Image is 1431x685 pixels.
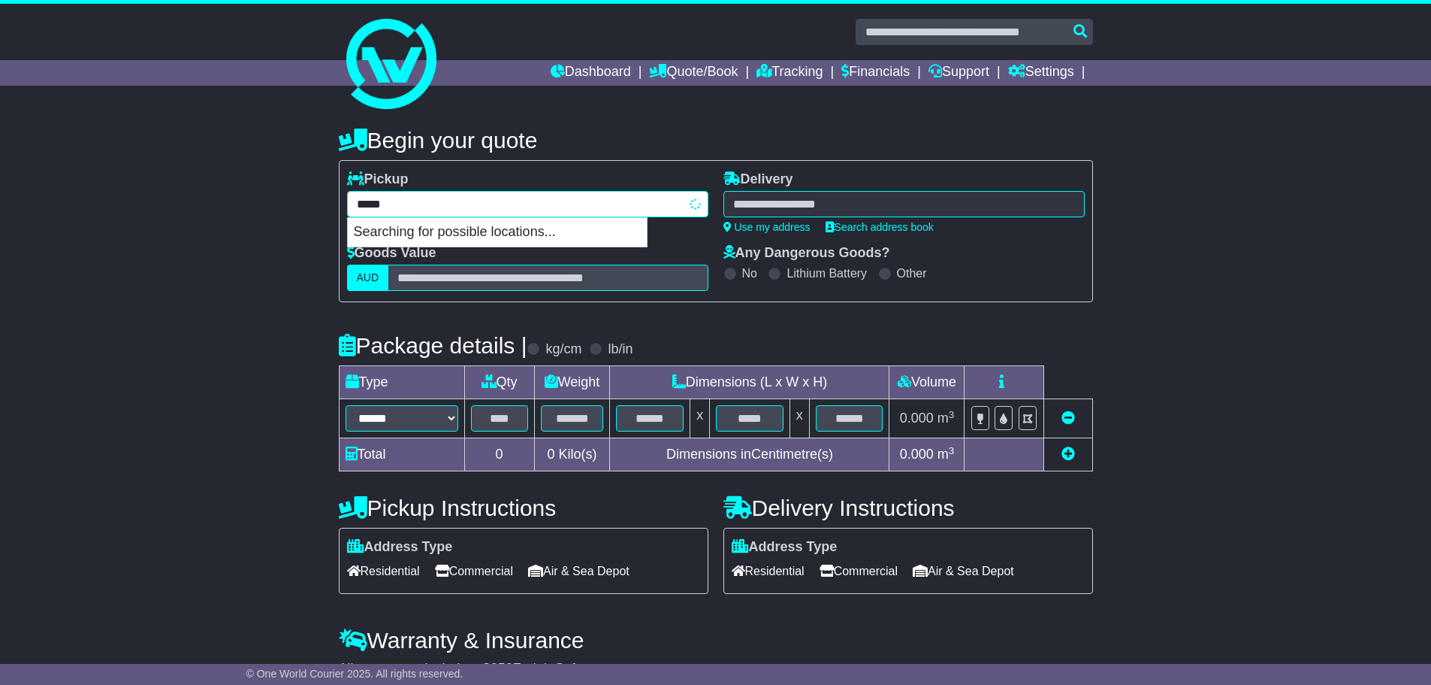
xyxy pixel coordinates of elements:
span: m [937,447,955,462]
a: Settings [1008,60,1074,86]
label: Address Type [347,539,453,556]
td: Weight [534,366,610,399]
a: Use my address [723,221,811,233]
span: 0 [547,447,554,462]
p: Searching for possible locations... [348,218,647,247]
label: Pickup [347,171,409,188]
span: Commercial [820,559,898,583]
td: Kilo(s) [534,438,610,471]
td: Volume [889,366,965,399]
td: 0 [464,438,534,471]
label: Goods Value [347,245,436,262]
label: No [742,266,757,280]
span: Commercial [435,559,513,583]
td: Total [339,438,464,471]
span: Residential [347,559,420,583]
a: Quote/Book [649,60,738,86]
td: Dimensions (L x W x H) [610,366,889,399]
span: 0.000 [900,411,934,426]
a: Remove this item [1061,411,1075,426]
td: Qty [464,366,534,399]
a: Financials [841,60,910,86]
span: 0.000 [900,447,934,462]
label: lb/in [608,341,632,358]
a: Support [928,60,989,86]
h4: Warranty & Insurance [339,628,1093,653]
span: © One World Courier 2025. All rights reserved. [246,668,463,680]
td: x [789,399,809,438]
h4: Begin your quote [339,128,1093,153]
h4: Package details | [339,333,527,358]
span: 250 [491,661,513,676]
span: m [937,411,955,426]
span: Air & Sea Depot [913,559,1014,583]
label: Address Type [732,539,838,556]
div: All our quotes include a $ FreightSafe warranty. [339,661,1093,677]
label: Any Dangerous Goods? [723,245,890,262]
a: Dashboard [551,60,631,86]
td: Type [339,366,464,399]
label: Other [897,266,927,280]
td: x [690,399,710,438]
sup: 3 [949,409,955,420]
a: Add new item [1061,447,1075,462]
label: Delivery [723,171,793,188]
label: kg/cm [545,341,581,358]
h4: Delivery Instructions [723,496,1093,520]
typeahead: Please provide city [347,191,708,217]
a: Tracking [756,60,823,86]
span: Air & Sea Depot [528,559,629,583]
sup: 3 [949,445,955,456]
label: Lithium Battery [786,266,867,280]
a: Search address book [826,221,934,233]
td: Dimensions in Centimetre(s) [610,438,889,471]
h4: Pickup Instructions [339,496,708,520]
label: AUD [347,265,389,291]
span: Residential [732,559,805,583]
